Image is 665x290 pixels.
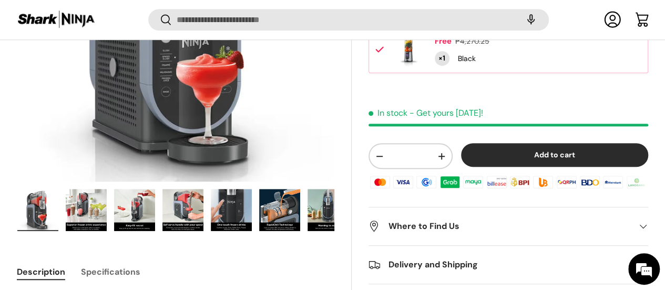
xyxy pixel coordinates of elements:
img: Ninja SLUSHi™ Professional Frozen Drink Maker [259,189,300,231]
img: maya [462,174,485,190]
speech-search-button: Search by voice [514,8,548,32]
span: We're online! [61,81,145,187]
img: visa [392,174,415,190]
img: Ninja SLUSHi™ Professional Frozen Drink Maker [66,189,107,231]
h2: Delivery and Shipping [369,258,631,271]
img: Shark Ninja Philippines [17,9,96,30]
img: bdo [578,174,601,190]
img: landbank [625,174,648,190]
img: billease [485,174,508,190]
img: Ninja SLUSHi™ Professional Frozen Drink Maker [211,189,252,231]
div: Chat with us now [55,59,177,73]
img: ubp [531,174,555,190]
img: bpi [508,174,531,190]
span: In stock [369,107,407,118]
img: metrobank [601,174,625,190]
img: Ninja SLUSHi™ Professional Frozen Drink Maker [17,189,58,231]
button: Add to cart [461,143,648,167]
img: Ninja SLUSHi™ Professional Frozen Drink Maker [114,189,155,231]
h2: Where to Find Us [369,220,631,233]
button: Specifications [81,260,140,284]
div: Quantity [435,51,449,66]
img: master [369,174,392,190]
textarea: Type your message and hit 'Enter' [5,185,200,222]
img: gcash [415,174,438,190]
p: - Get yours [DATE]! [410,107,483,118]
div: Black [458,53,476,64]
img: qrph [555,174,578,190]
summary: Delivery and Shipping [369,246,648,284]
button: Description [17,260,65,284]
div: ₱4,270.25 [455,36,489,47]
img: Ninja SLUSHi™ Professional Frozen Drink Maker [162,189,203,231]
div: Minimize live chat window [172,5,198,31]
summary: Where to Find Us [369,207,648,245]
img: grabpay [438,174,462,190]
img: Ninja SLUSHi™ Professional Frozen Drink Maker [308,189,349,231]
div: Free [435,36,452,47]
